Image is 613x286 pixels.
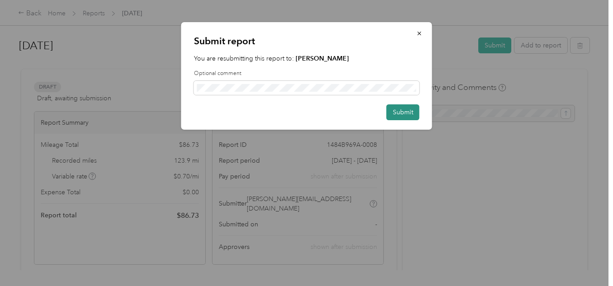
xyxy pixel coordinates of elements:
[562,235,613,286] iframe: Everlance-gr Chat Button Frame
[194,70,420,78] label: Optional comment
[194,35,420,47] p: Submit report
[296,55,349,62] strong: [PERSON_NAME]
[194,54,420,63] p: You are resubmitting this report to:
[387,104,420,120] button: Submit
